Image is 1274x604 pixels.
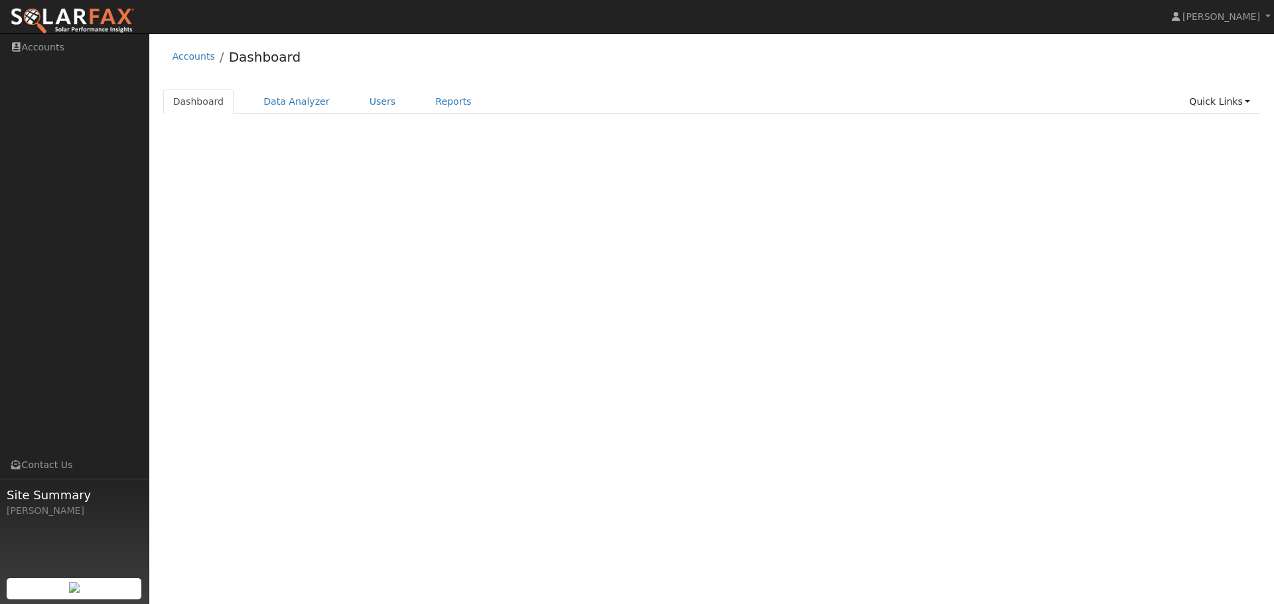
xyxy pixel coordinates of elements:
div: [PERSON_NAME] [7,504,142,518]
a: Data Analyzer [253,90,340,114]
span: Site Summary [7,486,142,504]
a: Reports [425,90,481,114]
img: SolarFax [10,7,135,35]
a: Quick Links [1179,90,1260,114]
a: Users [360,90,406,114]
a: Accounts [173,51,215,62]
img: retrieve [69,582,80,593]
span: [PERSON_NAME] [1182,11,1260,22]
a: Dashboard [163,90,234,114]
a: Dashboard [229,49,301,65]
